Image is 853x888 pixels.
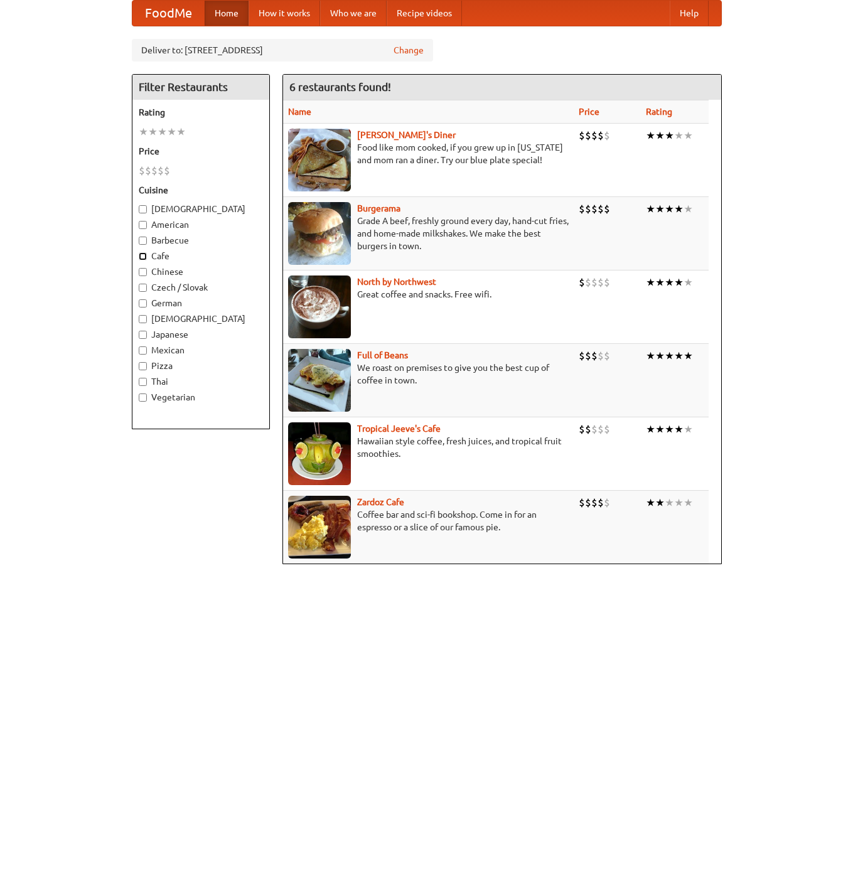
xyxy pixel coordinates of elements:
[665,129,674,142] li: ★
[684,349,693,363] li: ★
[674,349,684,363] li: ★
[288,496,351,559] img: zardoz.jpg
[139,362,147,370] input: Pizza
[145,164,151,178] li: $
[579,496,585,510] li: $
[579,422,585,436] li: $
[646,202,655,216] li: ★
[357,130,456,140] b: [PERSON_NAME]'s Diner
[132,75,269,100] h4: Filter Restaurants
[674,275,684,289] li: ★
[674,129,684,142] li: ★
[139,378,147,386] input: Thai
[139,375,263,388] label: Thai
[684,496,693,510] li: ★
[357,350,408,360] a: Full of Beans
[288,422,351,485] img: jeeves.jpg
[139,237,147,245] input: Barbecue
[665,202,674,216] li: ★
[579,275,585,289] li: $
[591,202,598,216] li: $
[591,496,598,510] li: $
[598,496,604,510] li: $
[684,275,693,289] li: ★
[598,349,604,363] li: $
[288,349,351,412] img: beans.jpg
[205,1,249,26] a: Home
[674,202,684,216] li: ★
[139,184,263,196] h5: Cuisine
[646,422,655,436] li: ★
[357,424,441,434] b: Tropical Jeeve's Cafe
[655,202,665,216] li: ★
[139,205,147,213] input: [DEMOGRAPHIC_DATA]
[288,508,569,533] p: Coffee bar and sci-fi bookshop. Come in for an espresso or a slice of our famous pie.
[139,125,148,139] li: ★
[139,164,145,178] li: $
[139,328,263,341] label: Japanese
[674,422,684,436] li: ★
[684,129,693,142] li: ★
[139,344,263,356] label: Mexican
[288,215,569,252] p: Grade A beef, freshly ground every day, hand-cut fries, and home-made milkshakes. We make the bes...
[139,297,263,309] label: German
[646,107,672,117] a: Rating
[148,125,158,139] li: ★
[132,1,205,26] a: FoodMe
[604,349,610,363] li: $
[579,202,585,216] li: $
[288,107,311,117] a: Name
[139,145,263,158] h5: Price
[604,422,610,436] li: $
[164,164,170,178] li: $
[604,202,610,216] li: $
[646,275,655,289] li: ★
[288,141,569,166] p: Food like mom cooked, if you grew up in [US_STATE] and mom ran a diner. Try our blue plate special!
[357,277,436,287] a: North by Northwest
[665,275,674,289] li: ★
[655,275,665,289] li: ★
[151,164,158,178] li: $
[665,496,674,510] li: ★
[357,203,400,213] a: Burgerama
[604,129,610,142] li: $
[320,1,387,26] a: Who we are
[288,202,351,265] img: burgerama.jpg
[394,44,424,56] a: Change
[139,391,263,404] label: Vegetarian
[604,496,610,510] li: $
[139,221,147,229] input: American
[591,422,598,436] li: $
[139,268,147,276] input: Chinese
[598,422,604,436] li: $
[132,39,433,62] div: Deliver to: [STREET_ADDRESS]
[139,106,263,119] h5: Rating
[585,422,591,436] li: $
[665,422,674,436] li: ★
[655,129,665,142] li: ★
[579,107,599,117] a: Price
[176,125,186,139] li: ★
[139,299,147,308] input: German
[387,1,462,26] a: Recipe videos
[139,360,263,372] label: Pizza
[139,313,263,325] label: [DEMOGRAPHIC_DATA]
[585,275,591,289] li: $
[139,331,147,339] input: Japanese
[139,234,263,247] label: Barbecue
[665,349,674,363] li: ★
[591,349,598,363] li: $
[139,393,147,402] input: Vegetarian
[139,203,263,215] label: [DEMOGRAPHIC_DATA]
[357,497,404,507] a: Zardoz Cafe
[139,281,263,294] label: Czech / Slovak
[598,275,604,289] li: $
[288,435,569,460] p: Hawaiian style coffee, fresh juices, and tropical fruit smoothies.
[139,284,147,292] input: Czech / Slovak
[158,164,164,178] li: $
[139,346,147,355] input: Mexican
[139,218,263,231] label: American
